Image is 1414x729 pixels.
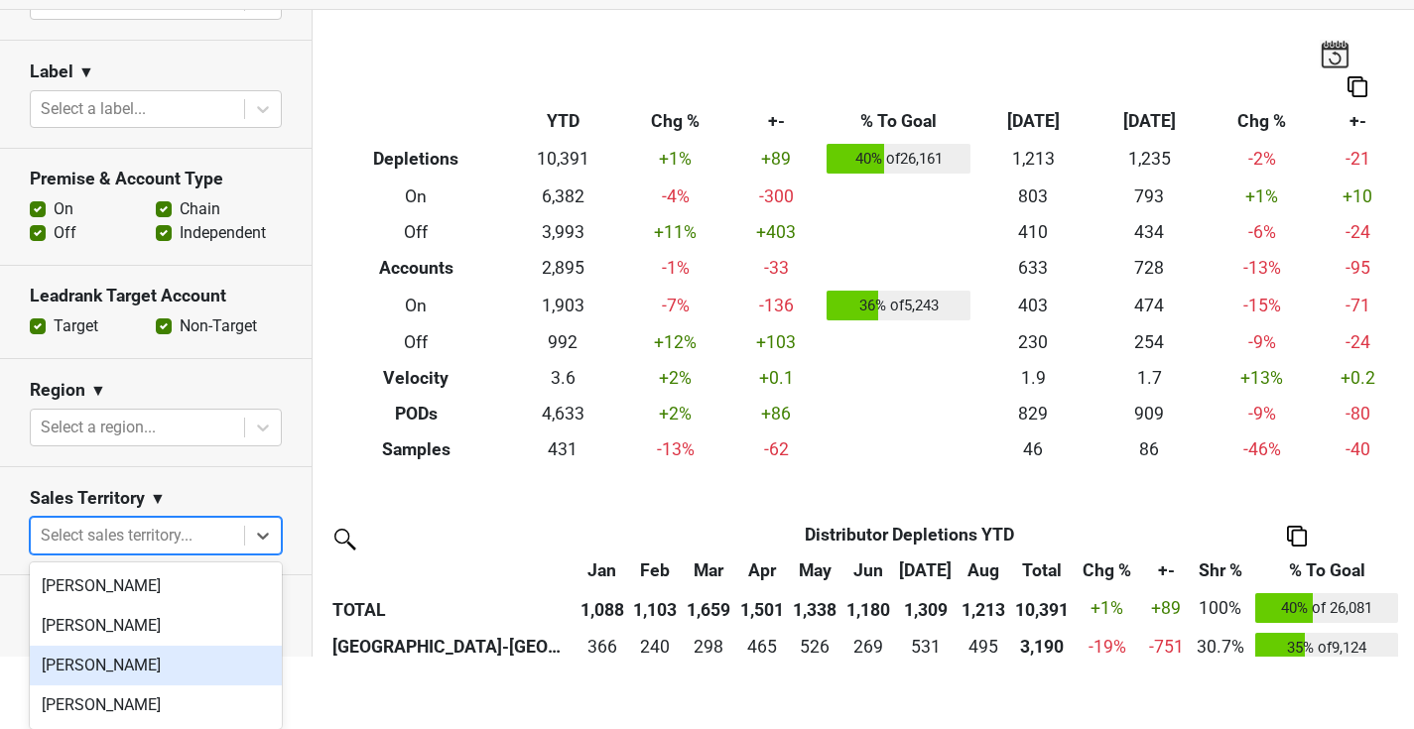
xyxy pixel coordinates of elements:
[1316,214,1399,250] td: -24
[150,487,166,511] span: ▼
[846,634,890,660] div: 269
[1092,250,1208,286] td: 728
[682,588,735,628] th: 1,659
[505,104,621,140] th: YTD
[1092,104,1208,140] th: [DATE]
[957,628,1010,668] td: 495
[1208,104,1317,140] th: Chg %
[505,431,621,467] td: 431
[1316,431,1399,467] td: -40
[1208,286,1317,325] td: -15 %
[1208,214,1317,250] td: -6 %
[735,552,789,588] th: Apr: activate to sort column ascending
[687,634,730,660] div: 298
[327,588,576,628] th: TOTAL
[629,517,1191,552] th: Distributor Depletions YTD
[327,286,505,325] th: On
[1015,634,1069,660] div: 3,190
[1092,361,1208,397] td: 1.7
[975,250,1092,286] td: 633
[895,552,958,588] th: Jul: activate to sort column ascending
[621,361,730,397] td: +2 %
[682,628,735,668] td: 297.8
[505,325,621,361] td: 992
[1091,598,1123,618] span: +1%
[621,325,730,361] td: +12 %
[1010,628,1074,668] th: 3189.603
[30,488,145,509] h3: Sales Territory
[1208,431,1317,467] td: -46 %
[730,361,823,397] td: +0.1
[54,314,98,338] label: Target
[621,104,730,140] th: Chg %
[54,221,76,245] label: Off
[1092,179,1208,214] td: 793
[1092,286,1208,325] td: 474
[1348,76,1367,97] img: Copy to clipboard
[682,552,735,588] th: Mar: activate to sort column ascending
[895,588,958,628] th: 1,309
[505,396,621,431] td: 4,633
[1092,396,1208,431] td: 909
[730,286,823,325] td: -136
[730,179,823,214] td: -300
[629,588,683,628] th: 1,103
[793,634,836,660] div: 526
[975,104,1092,140] th: [DATE]
[1010,552,1074,588] th: Total: activate to sort column ascending
[975,396,1092,431] td: 829
[180,314,257,338] label: Non-Target
[633,634,677,660] div: 240
[975,140,1092,180] td: 1,213
[78,61,94,84] span: ▼
[327,361,505,397] th: Velocity
[895,628,958,668] td: 531.336
[788,552,841,588] th: May: activate to sort column ascending
[30,685,282,725] div: [PERSON_NAME]
[975,179,1092,214] td: 803
[621,396,730,431] td: +2 %
[975,361,1092,397] td: 1.9
[621,214,730,250] td: +11 %
[957,588,1010,628] th: 1,213
[1092,140,1208,180] td: 1,235
[1208,361,1317,397] td: +13 %
[1250,552,1403,588] th: % To Goal: activate to sort column ascending
[327,325,505,361] th: Off
[730,396,823,431] td: +86
[327,522,359,553] img: filter
[1073,552,1141,588] th: Chg %: activate to sort column ascending
[1151,598,1181,618] span: +89
[1010,588,1074,628] th: 10,391
[1316,140,1399,180] td: -21
[788,628,841,668] td: 525.665
[1191,628,1250,668] td: 30.7%
[975,325,1092,361] td: 230
[841,588,895,628] th: 1,180
[975,214,1092,250] td: 410
[1208,140,1317,180] td: -2 %
[1287,526,1307,547] img: Copy to clipboard
[30,646,282,685] div: [PERSON_NAME]
[1208,179,1317,214] td: +1 %
[841,628,895,668] td: 268.668
[327,140,505,180] th: Depletions
[1092,214,1208,250] td: 434
[621,179,730,214] td: -4 %
[1208,250,1317,286] td: -13 %
[975,431,1092,467] td: 46
[30,61,73,82] h3: Label
[1092,431,1208,467] td: 86
[1208,325,1317,361] td: -9 %
[54,197,73,221] label: On
[576,552,629,588] th: Jan: activate to sort column ascending
[621,431,730,467] td: -13 %
[180,197,220,221] label: Chain
[957,552,1010,588] th: Aug: activate to sort column ascending
[505,179,621,214] td: 6,382
[30,380,85,401] h3: Region
[730,431,823,467] td: -62
[823,104,975,140] th: % To Goal
[30,566,282,606] div: [PERSON_NAME]
[899,634,952,660] div: 531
